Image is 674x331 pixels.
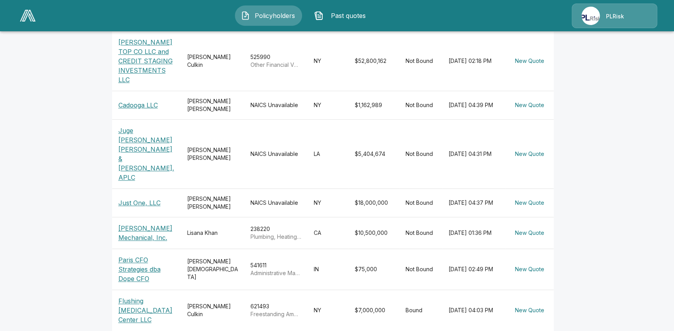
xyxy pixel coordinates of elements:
[442,188,506,217] td: [DATE] 04:37 PM
[349,31,399,91] td: $52,800,162
[314,11,324,20] img: Past quotes Icon
[512,98,547,113] button: New Quote
[399,290,442,331] td: Bound
[442,217,506,249] td: [DATE] 01:36 PM
[244,91,308,119] td: NAICS Unavailable
[349,119,399,188] td: $5,404,674
[399,31,442,91] td: Not Bound
[253,11,296,20] span: Policyholders
[118,224,175,242] p: [PERSON_NAME] Mechanical, Inc.
[244,188,308,217] td: NAICS Unavailable
[442,290,506,331] td: [DATE] 04:03 PM
[512,303,547,318] button: New Quote
[118,198,175,208] p: Just One, LLC
[308,249,349,290] td: IN
[327,11,370,20] span: Past quotes
[118,296,175,324] p: Flushing [MEDICAL_DATA] Center LLC
[442,119,506,188] td: [DATE] 04:31 PM
[250,269,301,277] p: Administrative Management and General Management Consulting Services
[512,196,547,210] button: New Quote
[187,146,238,162] div: [PERSON_NAME] [PERSON_NAME]
[187,53,238,69] div: [PERSON_NAME] Culkin
[399,217,442,249] td: Not Bound
[512,54,547,68] button: New Quote
[250,261,301,277] div: 541611
[349,290,399,331] td: $7,000,000
[244,119,308,188] td: NAICS Unavailable
[308,31,349,91] td: NY
[187,258,238,281] div: [PERSON_NAME] [DEMOGRAPHIC_DATA]
[250,302,301,318] div: 621493
[349,188,399,217] td: $18,000,000
[308,217,349,249] td: CA
[308,119,349,188] td: LA
[349,91,399,119] td: $1,162,989
[512,226,547,240] button: New Quote
[250,53,301,69] div: 525990
[20,10,36,21] img: AA Logo
[187,229,238,237] div: Lisana Khan
[235,5,302,26] button: Policyholders IconPolicyholders
[308,91,349,119] td: NY
[250,61,301,69] p: Other Financial Vehicles
[241,11,250,20] img: Policyholders Icon
[349,249,399,290] td: $75,000
[399,188,442,217] td: Not Bound
[349,217,399,249] td: $10,500,000
[250,233,301,241] p: Plumbing, Heating, and Air-Conditioning Contractors
[399,249,442,290] td: Not Bound
[118,126,175,182] p: Juge [PERSON_NAME] [PERSON_NAME] & [PERSON_NAME], APLC
[250,225,301,241] div: 238220
[512,147,547,161] button: New Quote
[399,91,442,119] td: Not Bound
[442,91,506,119] td: [DATE] 04:39 PM
[308,5,375,26] button: Past quotes IconPast quotes
[250,310,301,318] p: Freestanding Ambulatory Surgical and Emergency Centers
[187,97,238,113] div: [PERSON_NAME] [PERSON_NAME]
[442,31,506,91] td: [DATE] 02:18 PM
[512,262,547,277] button: New Quote
[118,38,175,84] p: [PERSON_NAME] TOP CO LLC and CREDIT STAGING INVESTMENTS LLC
[187,302,238,318] div: [PERSON_NAME] Culkin
[187,195,238,211] div: [PERSON_NAME] [PERSON_NAME]
[442,249,506,290] td: [DATE] 02:49 PM
[308,188,349,217] td: NY
[308,290,349,331] td: NY
[118,255,175,283] p: Paris CFO Strategies dba Dope CFO
[118,100,175,110] p: Cadooga LLC
[399,119,442,188] td: Not Bound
